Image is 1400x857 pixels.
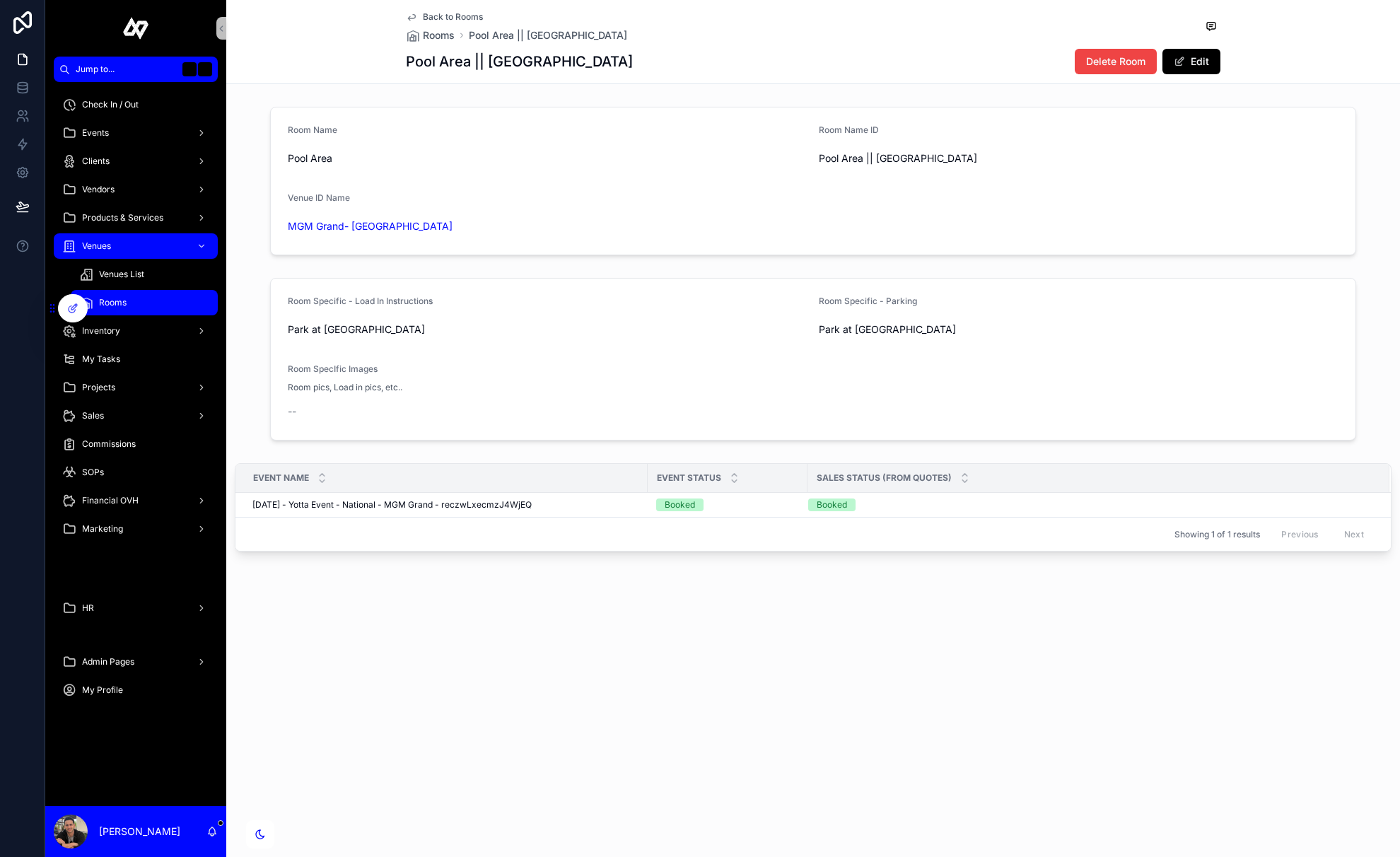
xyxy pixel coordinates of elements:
[71,290,218,315] a: Rooms
[54,148,218,174] a: Clients
[288,151,807,165] span: Pool Area
[288,404,296,419] span: --
[54,403,218,428] a: Sales
[656,499,799,511] a: Booked
[54,92,218,117] a: Check In / Out
[819,124,879,135] span: Room Name ID
[99,269,144,280] span: Venues List
[817,499,847,511] div: Booked
[82,99,139,110] span: Check In / Out
[71,262,218,287] a: Venues List
[1174,529,1260,540] span: Showing 1 of 1 results
[82,467,104,478] span: SOPs
[54,177,218,202] a: Vendors
[808,499,1372,511] a: Booked
[288,322,807,337] span: Park at [GEOGRAPHIC_DATA]
[817,472,952,484] span: Sales Status (from Quotes)
[406,28,455,42] a: Rooms
[819,151,1338,165] span: Pool Area || [GEOGRAPHIC_DATA]
[82,325,120,337] span: Inventory
[82,684,123,696] span: My Profile
[99,824,180,839] p: [PERSON_NAME]
[288,192,350,203] span: Venue ID Name
[288,296,433,306] span: Room Specific - Load In Instructions
[423,28,455,42] span: Rooms
[657,472,721,484] span: Event Status
[82,240,111,252] span: Venues
[199,64,211,75] span: K
[252,499,639,511] a: [DATE] - Yotta Event - National - MGM Grand - reczwLxecmzJ4WjEQ
[406,11,483,23] a: Back to Rooms
[54,431,218,457] a: Commissions
[252,499,532,511] span: [DATE] - Yotta Event - National - MGM Grand - reczwLxecmzJ4WjEQ
[82,156,110,167] span: Clients
[82,354,120,365] span: My Tasks
[406,52,633,71] h1: Pool Area || [GEOGRAPHIC_DATA]
[288,124,337,135] span: Room Name
[82,184,115,195] span: Vendors
[54,516,218,542] a: Marketing
[1086,54,1145,69] span: Delete Room
[123,17,149,40] img: App logo
[54,375,218,400] a: Projects
[54,649,218,675] a: Admin Pages
[82,523,123,535] span: Marketing
[54,460,218,485] a: SOPs
[82,127,109,139] span: Events
[82,382,115,393] span: Projects
[54,120,218,146] a: Events
[54,595,218,621] a: HR
[819,296,917,306] span: Room Specific - Parking
[288,219,453,233] a: MGM Grand- [GEOGRAPHIC_DATA]
[819,322,1338,337] span: Park at [GEOGRAPHIC_DATA]
[82,656,134,667] span: Admin Pages
[54,57,218,82] button: Jump to...K
[45,82,226,721] div: scrollable content
[82,602,94,614] span: HR
[469,28,627,42] a: Pool Area || [GEOGRAPHIC_DATA]
[54,205,218,231] a: Products & Services
[1162,49,1220,74] button: Edit
[288,382,402,393] span: Room pics, Load in pics, etc..
[54,318,218,344] a: Inventory
[423,11,483,23] span: Back to Rooms
[665,499,695,511] div: Booked
[288,363,378,374] span: Room SpecIfic Images
[76,64,177,75] span: Jump to...
[54,488,218,513] a: Financial OVH
[253,472,309,484] span: Event Name
[82,212,163,223] span: Products & Services
[82,495,139,506] span: Financial OVH
[54,233,218,259] a: Venues
[54,677,218,703] a: My Profile
[82,438,136,450] span: Commissions
[54,346,218,372] a: My Tasks
[1075,49,1157,74] button: Delete Room
[99,297,127,308] span: Rooms
[82,410,104,421] span: Sales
